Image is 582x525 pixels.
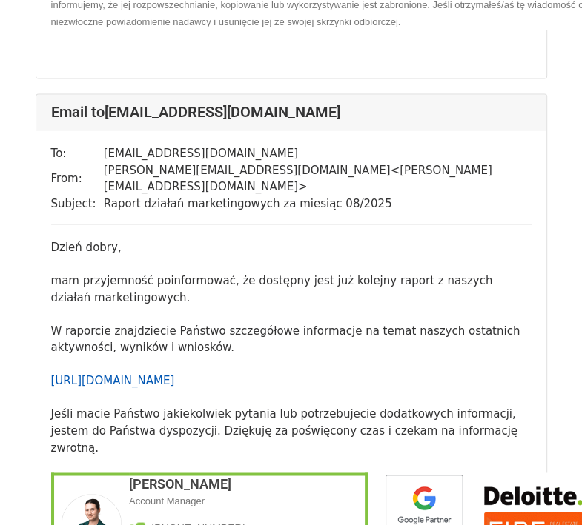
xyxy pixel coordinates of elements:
td: [EMAIL_ADDRESS][DOMAIN_NAME] [104,145,532,162]
h2: [PERSON_NAME] [129,475,365,492]
td: [PERSON_NAME][EMAIL_ADDRESS][DOMAIN_NAME] < [PERSON_NAME][EMAIL_ADDRESS][DOMAIN_NAME] > [104,162,532,195]
a: [URL][DOMAIN_NAME] [51,374,175,387]
td: Raport działań marketingowych za miesiąc 08/2025 [104,195,532,213]
td: From: [51,162,104,195]
td: Subject: [51,195,104,213]
div: Widżet czatu [508,454,582,525]
td: To: [51,145,104,162]
iframe: Chat Widget [508,454,582,525]
span: Account Manager [129,495,205,506]
h4: Email to [EMAIL_ADDRESS][DOMAIN_NAME] [51,103,532,121]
